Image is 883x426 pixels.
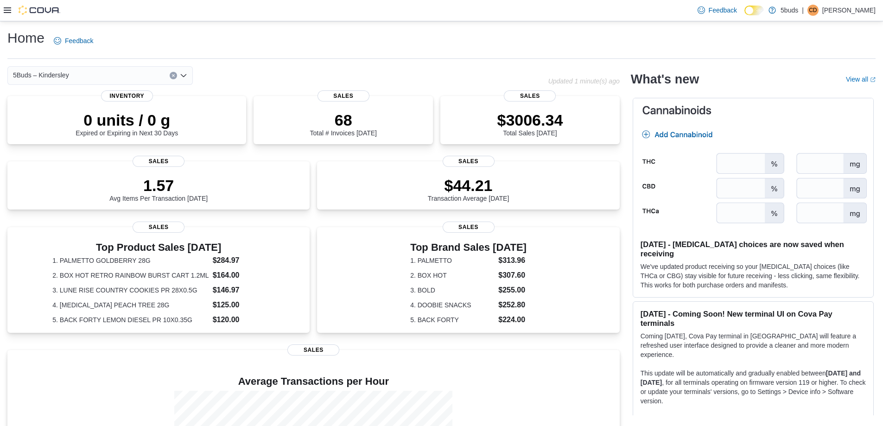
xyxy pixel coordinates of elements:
[497,111,563,129] p: $3006.34
[213,285,265,296] dd: $146.97
[76,111,178,137] div: Expired or Expiring in Next 30 Days
[428,176,509,195] p: $44.21
[410,300,495,310] dt: 4. DOOBIE SNACKS
[498,314,527,325] dd: $224.00
[180,72,187,79] button: Open list of options
[133,156,184,167] span: Sales
[109,176,208,202] div: Avg Items Per Transaction [DATE]
[641,240,866,258] h3: [DATE] - [MEDICAL_DATA] choices are now saved when receiving
[52,315,209,324] dt: 5. BACK FORTY LEMON DIESEL PR 10X0.35G
[428,176,509,202] div: Transaction Average [DATE]
[443,222,495,233] span: Sales
[15,376,612,387] h4: Average Transactions per Hour
[781,5,798,16] p: 5buds
[101,90,153,102] span: Inventory
[709,6,737,15] span: Feedback
[744,15,745,16] span: Dark Mode
[213,314,265,325] dd: $120.00
[109,176,208,195] p: 1.57
[410,256,495,265] dt: 1. PALMETTO
[52,300,209,310] dt: 4. [MEDICAL_DATA] PEACH TREE 28G
[310,111,377,129] p: 68
[807,5,819,16] div: Chelsea Dinsmore
[504,90,556,102] span: Sales
[809,5,817,16] span: CD
[548,77,620,85] p: Updated 1 minute(s) ago
[52,286,209,295] dt: 3. LUNE RISE COUNTRY COOKIES PR 28X0.5G
[213,299,265,311] dd: $125.00
[7,29,44,47] h1: Home
[213,270,265,281] dd: $164.00
[641,262,866,290] p: We've updated product receiving so your [MEDICAL_DATA] choices (like THCa or CBG) stay visible fo...
[410,271,495,280] dt: 2. BOX HOT
[76,111,178,129] p: 0 units / 0 g
[19,6,60,15] img: Cova
[133,222,184,233] span: Sales
[287,344,339,356] span: Sales
[641,331,866,359] p: Coming [DATE], Cova Pay terminal in [GEOGRAPHIC_DATA] will feature a refreshed user interface des...
[498,255,527,266] dd: $313.96
[822,5,876,16] p: [PERSON_NAME]
[497,111,563,137] div: Total Sales [DATE]
[410,286,495,295] dt: 3. BOLD
[846,76,876,83] a: View allExternal link
[694,1,741,19] a: Feedback
[213,255,265,266] dd: $284.97
[641,309,866,328] h3: [DATE] - Coming Soon! New terminal UI on Cova Pay terminals
[318,90,369,102] span: Sales
[13,70,69,81] span: 5Buds – Kindersley
[410,242,527,253] h3: Top Brand Sales [DATE]
[631,72,699,87] h2: What's new
[744,6,764,15] input: Dark Mode
[641,369,866,406] p: This update will be automatically and gradually enabled between , for all terminals operating on ...
[52,271,209,280] dt: 2. BOX HOT RETRO RAINBOW BURST CART 1.2ML
[65,36,93,45] span: Feedback
[870,77,876,83] svg: External link
[498,270,527,281] dd: $307.60
[498,285,527,296] dd: $255.00
[52,256,209,265] dt: 1. PALMETTO GOLDBERRY 28G
[802,5,804,16] p: |
[443,156,495,167] span: Sales
[170,72,177,79] button: Clear input
[410,315,495,324] dt: 5. BACK FORTY
[50,32,97,50] a: Feedback
[52,242,265,253] h3: Top Product Sales [DATE]
[498,299,527,311] dd: $252.80
[310,111,377,137] div: Total # Invoices [DATE]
